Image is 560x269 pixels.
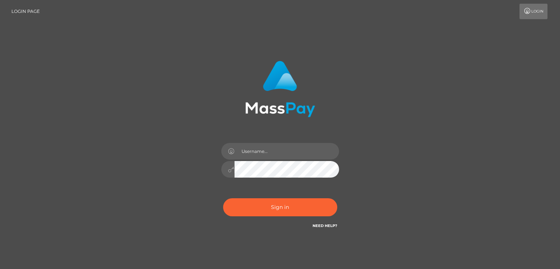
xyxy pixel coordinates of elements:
[520,4,547,19] a: Login
[235,143,339,160] input: Username...
[313,223,337,228] a: Need Help?
[11,4,40,19] a: Login Page
[245,61,315,117] img: MassPay Login
[223,198,337,216] button: Sign in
